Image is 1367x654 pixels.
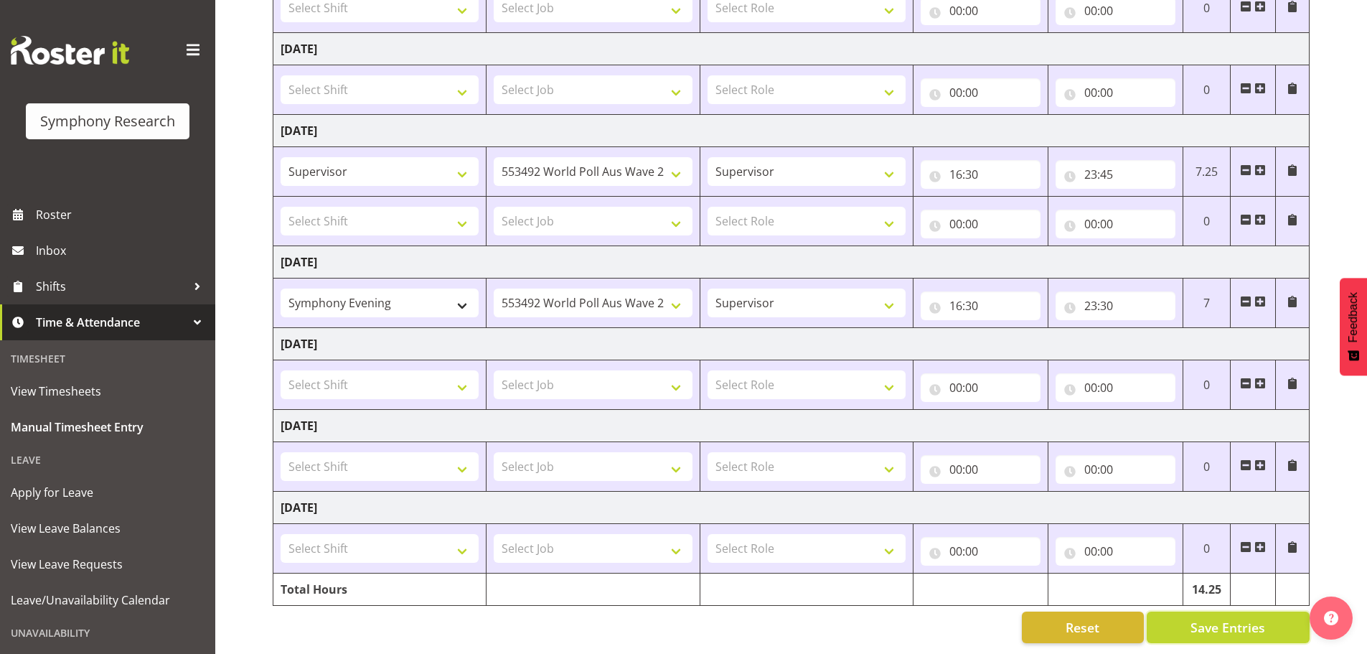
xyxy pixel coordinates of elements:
td: Total Hours [273,574,487,606]
input: Click to select... [1056,78,1175,107]
span: View Timesheets [11,380,205,402]
input: Click to select... [921,455,1040,484]
span: Shifts [36,276,187,297]
a: View Timesheets [4,373,212,409]
img: help-xxl-2.png [1324,611,1338,625]
span: Manual Timesheet Entry [11,416,205,438]
img: Rosterit website logo [11,36,129,65]
td: 0 [1183,524,1231,574]
input: Click to select... [1056,373,1175,402]
td: 0 [1183,442,1231,492]
input: Click to select... [1056,537,1175,566]
a: View Leave Requests [4,546,212,582]
div: Unavailability [4,618,212,648]
span: Leave/Unavailability Calendar [11,589,205,611]
span: Inbox [36,240,208,261]
span: View Leave Balances [11,518,205,539]
td: [DATE] [273,328,1310,360]
td: 14.25 [1183,574,1231,606]
input: Click to select... [921,210,1040,238]
td: 0 [1183,65,1231,115]
td: [DATE] [273,410,1310,442]
input: Click to select... [921,78,1040,107]
input: Click to select... [921,291,1040,320]
input: Click to select... [921,373,1040,402]
span: Time & Attendance [36,312,187,333]
button: Reset [1022,612,1144,643]
td: 7.25 [1183,147,1231,197]
td: [DATE] [273,246,1310,279]
input: Click to select... [1056,160,1175,189]
input: Click to select... [1056,291,1175,320]
div: Timesheet [4,344,212,373]
td: [DATE] [273,33,1310,65]
span: View Leave Requests [11,553,205,575]
span: Save Entries [1190,618,1265,637]
button: Save Entries [1147,612,1310,643]
td: [DATE] [273,492,1310,524]
span: Reset [1066,618,1099,637]
span: Feedback [1347,292,1360,342]
a: Manual Timesheet Entry [4,409,212,445]
span: Roster [36,204,208,225]
a: View Leave Balances [4,510,212,546]
td: 0 [1183,360,1231,410]
span: Apply for Leave [11,482,205,503]
div: Leave [4,445,212,475]
input: Click to select... [921,160,1040,189]
td: 0 [1183,197,1231,246]
button: Feedback - Show survey [1340,278,1367,375]
a: Leave/Unavailability Calendar [4,582,212,618]
td: 7 [1183,279,1231,328]
td: [DATE] [273,115,1310,147]
input: Click to select... [921,537,1040,566]
input: Click to select... [1056,455,1175,484]
div: Symphony Research [40,111,175,132]
input: Click to select... [1056,210,1175,238]
a: Apply for Leave [4,475,212,510]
